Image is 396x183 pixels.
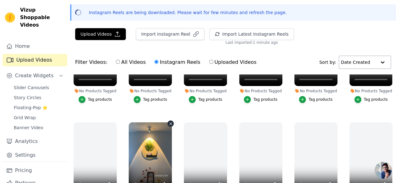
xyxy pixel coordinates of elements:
[14,104,48,111] span: Floating-Pop ⭐
[319,56,391,69] div: Sort by:
[88,97,112,102] div: Tag products
[244,96,277,103] button: Tag products
[14,84,49,91] span: Slider Carousels
[209,28,294,40] button: Import Latest Instagram Reels
[299,96,332,103] button: Tag products
[10,93,67,102] a: Story Circles
[74,89,117,94] div: No Products Tagged
[209,58,257,66] label: Uploaded Videos
[189,96,222,103] button: Tag products
[14,125,43,131] span: Banner Video
[294,89,337,94] div: No Products Tagged
[3,164,67,177] a: Pricing
[75,55,260,69] div: Filter Videos:
[116,58,146,66] label: All Videos
[364,97,388,102] div: Tag products
[129,89,172,94] div: No Products Tagged
[143,97,167,102] div: Tag products
[10,123,67,132] a: Banner Video
[5,13,15,23] img: Vizup
[154,58,200,66] label: Instagram Reels
[10,113,67,122] a: Grid Wrap
[10,103,67,112] a: Floating-Pop ⭐
[136,28,204,40] button: Import Instagram Reel
[308,97,332,102] div: Tag products
[154,60,158,64] input: Instagram Reels
[3,149,67,161] a: Settings
[14,94,41,101] span: Story Circles
[225,40,278,45] span: Last imported: 1 minute ago
[167,120,174,127] button: Video Delete
[14,114,36,121] span: Grid Wrap
[134,96,167,103] button: Tag products
[184,89,227,94] div: No Products Tagged
[354,96,388,103] button: Tag products
[3,69,67,82] button: Create Widgets
[239,89,282,94] div: No Products Tagged
[10,83,67,92] a: Slider Carousels
[20,6,65,29] span: Vizup Shoppable Videos
[198,97,222,102] div: Tag products
[3,135,67,148] a: Analytics
[349,89,393,94] div: No Products Tagged
[253,97,277,102] div: Tag products
[375,162,392,179] a: Open chat
[89,9,287,16] p: Instagram Reels are being downloaded. Please wait for few minutes and refresh the page.
[116,60,120,64] input: All Videos
[79,96,112,103] button: Tag products
[75,28,126,40] button: Upload Videos
[209,60,213,64] input: Uploaded Videos
[3,54,67,66] a: Upload Videos
[15,72,54,79] span: Create Widgets
[3,40,67,53] a: Home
